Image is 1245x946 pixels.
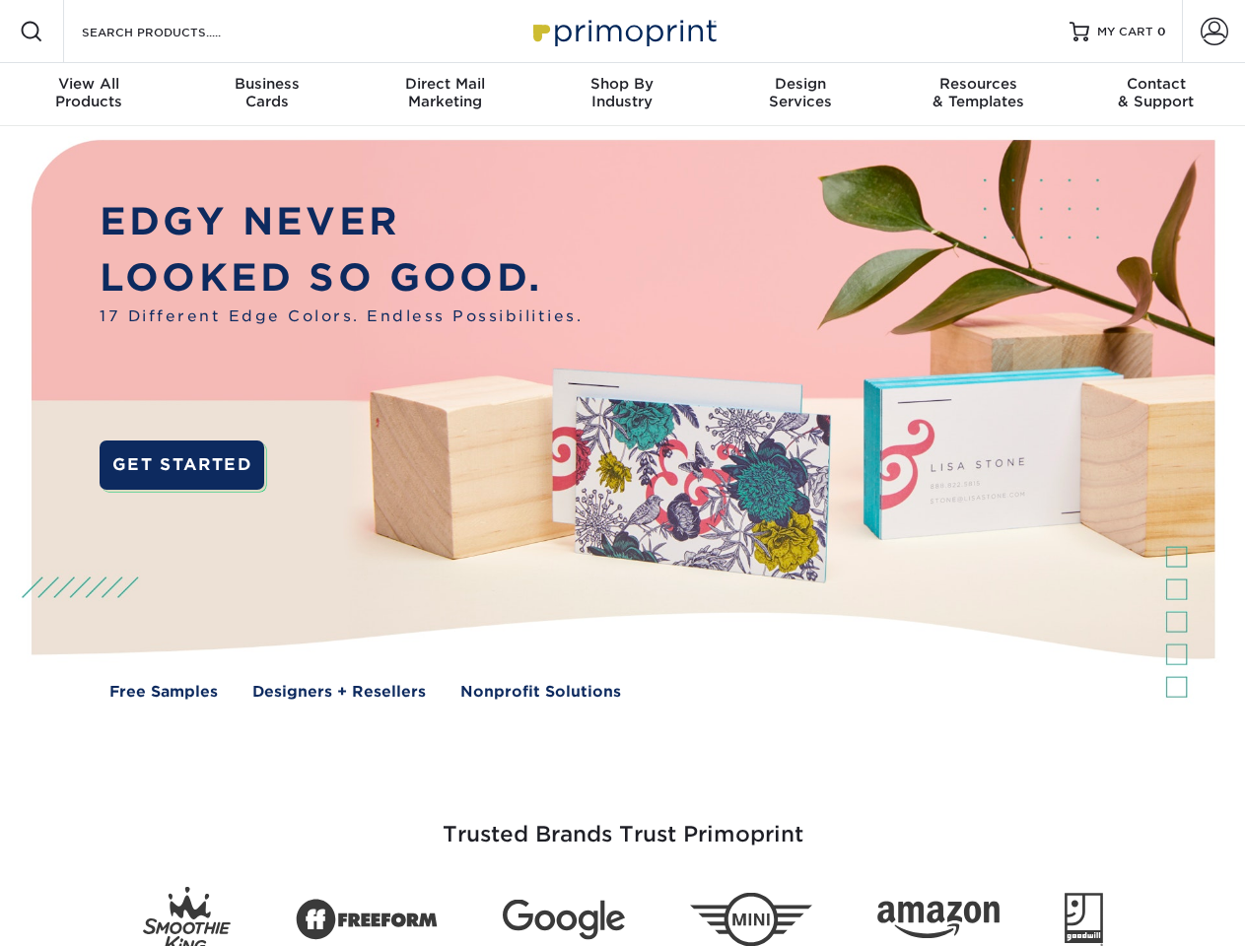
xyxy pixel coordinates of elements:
span: Design [712,75,889,93]
span: 0 [1157,25,1166,38]
img: Amazon [877,902,1000,939]
div: Services [712,75,889,110]
img: Goodwill [1065,893,1103,946]
a: DesignServices [712,63,889,126]
span: MY CART [1097,24,1153,40]
span: 17 Different Edge Colors. Endless Possibilities. [100,305,583,328]
span: Direct Mail [356,75,533,93]
a: Contact& Support [1068,63,1245,126]
p: LOOKED SO GOOD. [100,250,583,306]
div: & Support [1068,75,1245,110]
a: BusinessCards [177,63,355,126]
a: GET STARTED [100,440,264,490]
span: Business [177,75,355,93]
div: & Templates [889,75,1067,110]
input: SEARCH PRODUCTS..... [80,20,272,43]
img: Primoprint [524,10,722,52]
img: Google [503,900,625,940]
span: Contact [1068,75,1245,93]
a: Nonprofit Solutions [460,681,621,704]
a: Free Samples [109,681,218,704]
div: Cards [177,75,355,110]
div: Marketing [356,75,533,110]
a: Direct MailMarketing [356,63,533,126]
h3: Trusted Brands Trust Primoprint [46,775,1200,871]
p: EDGY NEVER [100,194,583,250]
span: Shop By [533,75,711,93]
a: Resources& Templates [889,63,1067,126]
a: Shop ByIndustry [533,63,711,126]
a: Designers + Resellers [252,681,426,704]
span: Resources [889,75,1067,93]
div: Industry [533,75,711,110]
